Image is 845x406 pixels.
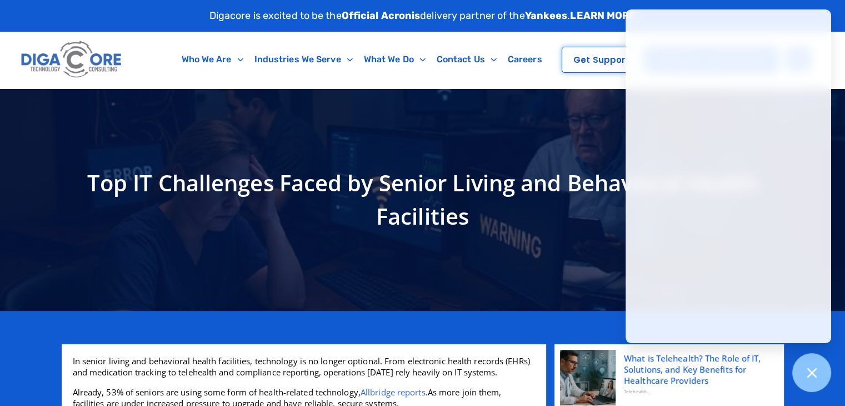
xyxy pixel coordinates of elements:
[361,387,428,398] a: Allbridge reports.
[169,47,554,72] nav: Menu
[624,386,770,397] div: Telehealth...
[73,355,535,378] p: In senior living and behavioral health facilities, technology is no longer optional. From electro...
[560,350,616,405] img: What is Telehealth
[626,9,831,343] iframe: Chatgenie Messenger
[502,47,548,72] a: Careers
[18,37,125,82] img: Digacore logo 1
[358,47,431,72] a: What We Do
[431,47,502,72] a: Contact Us
[249,47,358,72] a: Industries We Serve
[624,353,770,386] a: What is Telehealth? The Role of IT, Solutions, and Key Benefits for Healthcare Providers
[570,9,636,22] a: LEARN MORE
[67,166,778,233] h1: Top IT Challenges Faced by Senior Living and Behavioral Health Facilities
[525,9,568,22] strong: Yankees
[562,47,641,73] a: Get Support
[573,56,629,64] span: Get Support
[361,387,426,398] span: Allbridge reports
[342,9,421,22] strong: Official Acronis
[209,8,636,23] p: Digacore is excited to be the delivery partner of the .
[176,47,249,72] a: Who We Are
